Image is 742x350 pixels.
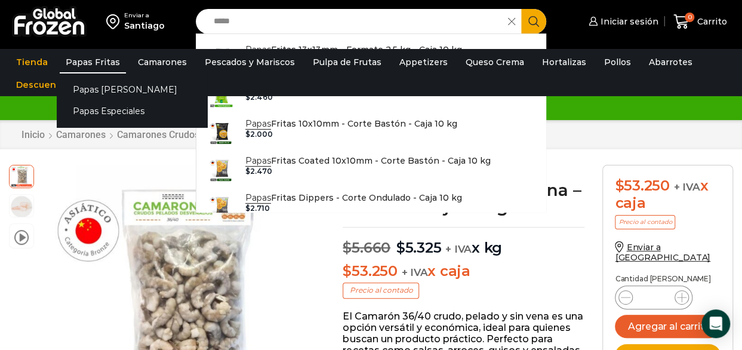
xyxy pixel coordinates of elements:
a: Pollos [598,51,637,73]
div: Santiago [124,20,165,32]
span: $ [343,262,352,280]
a: PapasFritas 13x13mm - Formato 2,5 kg - Caja 10 kg $2.000 [196,40,546,77]
bdi: 5.325 [396,239,442,256]
a: Queso Crema [460,51,530,73]
a: 0 Carrito [670,8,730,36]
strong: Papas [245,118,271,130]
div: x caja [615,177,721,212]
span: $ [245,93,250,102]
nav: Breadcrumb [21,129,276,140]
span: $ [396,239,405,256]
span: + IVA [401,266,427,278]
bdi: 53.250 [343,262,397,280]
bdi: 5.660 [343,239,390,256]
bdi: 2.460 [245,93,272,102]
span: $ [615,177,624,194]
p: Fritas 10x10mm - Corte Bastón - Caja 10 kg [245,117,457,130]
bdi: 53.250 [615,177,669,194]
p: x caja [343,263,584,280]
button: Agregar al carrito [615,315,721,338]
h1: Camarón 36/40 [PERSON_NAME] sin Vena – Bronze – Caja 10 kg [343,165,584,215]
p: Precio al contado [615,215,675,229]
strong: Papas [245,192,271,204]
a: Enviar a [GEOGRAPHIC_DATA] [615,242,710,263]
img: address-field-icon.svg [106,11,124,32]
span: $ [343,239,352,256]
span: + IVA [673,181,700,193]
strong: Papas [245,44,271,56]
a: Hortalizas [536,51,592,73]
div: Open Intercom Messenger [701,309,730,338]
p: Fritas Coated 10x10mm - Corte Bastón - Caja 10 kg [245,154,491,167]
p: x kg [343,227,584,257]
p: Fritas Dippers - Corte Ondulado - Caja 10 kg [245,191,462,204]
a: Camarones [56,129,106,140]
a: Papas Especiales [57,100,207,122]
button: Search button [521,9,546,34]
a: Abarrotes [643,51,698,73]
a: Pescados y Mariscos [199,51,301,73]
a: Appetizers [393,51,454,73]
a: PapasFritas Coated 10x10mm - Corte Bastón - Caja 10 kg $2.470 [196,151,546,188]
span: Camaron 36/40 RPD Bronze [10,164,33,188]
a: Pulpa de Frutas [307,51,387,73]
a: Iniciar sesión [586,10,658,33]
p: Precio al contado [343,283,419,298]
div: Enviar a [124,11,165,20]
span: Iniciar sesión [598,16,658,27]
bdi: 2.710 [245,204,269,213]
a: Camarones [132,51,193,73]
bdi: 2.000 [245,130,272,139]
input: Product quantity [642,289,665,306]
a: Papas [PERSON_NAME] [57,78,207,100]
a: Descuentos [10,73,77,96]
strong: Papas [245,155,271,167]
a: Inicio [21,129,45,140]
span: $ [245,130,250,139]
a: PapasFritas Dippers - Corte Ondulado - Caja 10 kg $2.710 [196,188,546,225]
a: Camarones Crudos Pelados sin Vena [116,129,276,140]
a: Papas Fritas [60,51,126,73]
span: $ [245,204,250,213]
p: Fritas 13x13mm - Formato 2,5 kg - Caja 10 kg [245,43,462,56]
span: $ [245,167,250,176]
span: + IVA [445,243,472,255]
a: PapasFritas 10x10mm - Corte Bastón - Caja 10 kg $2.000 [196,114,546,151]
a: Tienda [10,51,54,73]
bdi: 2.470 [245,167,272,176]
span: 0 [685,13,694,22]
span: Carrito [694,16,727,27]
span: 36/40 rpd bronze [10,195,33,219]
p: Cantidad [PERSON_NAME] [615,275,721,283]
